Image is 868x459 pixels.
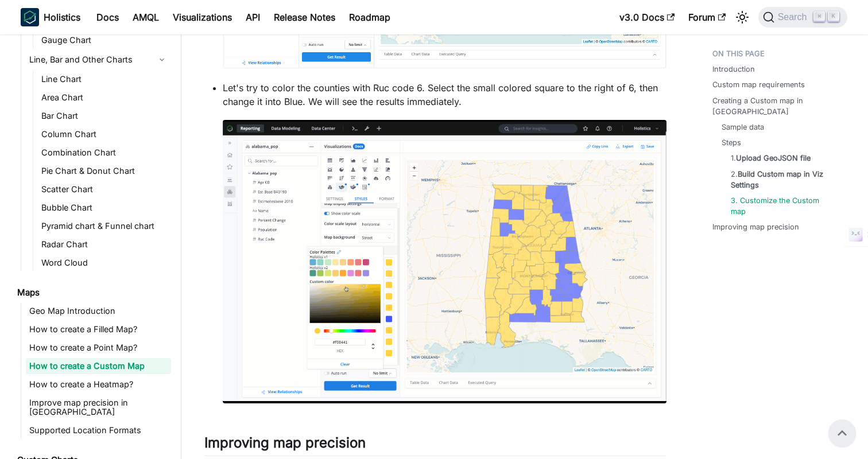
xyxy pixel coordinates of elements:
a: How to create a Filled Map? [26,321,171,337]
a: 3. Customize the Custom map [731,195,831,217]
nav: Docs sidebar [9,34,181,459]
kbd: K [828,11,839,22]
a: 1.Upload GeoJSON file [731,153,811,164]
a: How to create a Custom Map [26,358,171,374]
a: Steps [722,137,741,148]
a: Improving map precision [712,221,799,232]
a: Docs [90,8,126,26]
button: Switch between dark and light mode (currently light mode) [733,8,751,26]
strong: Build Custom map in Viz Settings [731,170,823,189]
a: API [239,8,267,26]
a: Bubble Chart [38,200,171,216]
a: Maps [14,285,171,301]
a: Pie Chart & Donut Chart [38,163,171,179]
a: Line, Bar and Other Charts [26,50,171,69]
a: Introduction [712,64,755,75]
b: Holistics [44,10,80,24]
kbd: ⌘ [813,11,825,22]
a: AMQL [126,8,166,26]
img: Holistics [21,8,39,26]
a: How to create a Heatmap? [26,376,171,392]
a: Forum [681,8,733,26]
p: Let's try to color the counties with Ruc code 6. Select the small colored square to the right of ... [223,81,666,108]
a: Improve map precision in [GEOGRAPHIC_DATA] [26,395,171,420]
span: Search [774,12,814,22]
a: Combination Chart [38,145,171,161]
a: 2.Build Custom map in Viz Settings [731,169,831,190]
a: Geo Map Introduction [26,303,171,319]
a: Radar Chart [38,236,171,252]
a: Bar Chart [38,108,171,124]
a: Column Chart [38,126,171,142]
strong: Upload GeoJSON file [736,154,811,162]
a: v3.0 Docs [613,8,681,26]
button: Search (Command+K) [758,7,847,28]
a: Scatter Chart [38,181,171,197]
a: Sample data [722,122,764,133]
a: HolisticsHolistics [21,8,80,26]
a: Supported Location Formats [26,422,171,438]
a: Creating a Custom map in [GEOGRAPHIC_DATA] [712,95,840,117]
a: Area Chart [38,90,171,106]
button: Scroll back to top [828,419,856,447]
a: Gauge Chart [38,32,171,48]
a: Line Chart [38,71,171,87]
a: Visualizations [166,8,239,26]
a: Pyramid chart & Funnel chart [38,218,171,234]
a: Release Notes [267,8,342,26]
a: Custom map requirements [712,79,805,90]
h2: Improving map precision [204,434,666,456]
a: How to create a Point Map? [26,340,171,356]
a: Word Cloud [38,255,171,271]
a: Roadmap [342,8,397,26]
